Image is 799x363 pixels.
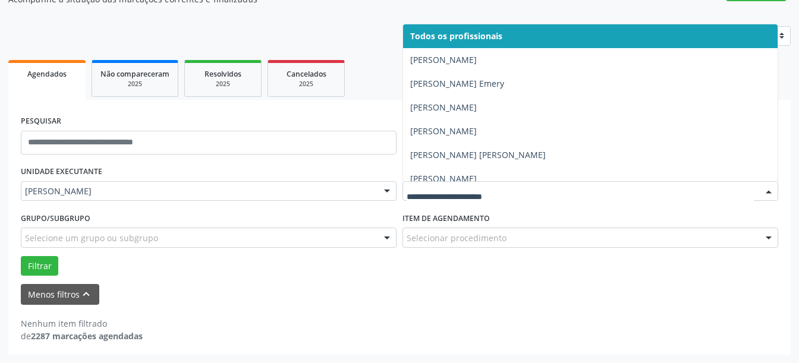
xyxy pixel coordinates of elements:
[100,69,169,79] span: Não compareceram
[21,209,90,228] label: Grupo/Subgrupo
[25,185,372,197] span: [PERSON_NAME]
[410,102,477,113] span: [PERSON_NAME]
[410,54,477,65] span: [PERSON_NAME]
[276,80,336,89] div: 2025
[80,288,93,301] i: keyboard_arrow_up
[27,69,67,79] span: Agendados
[21,317,143,330] div: Nenhum item filtrado
[287,69,326,79] span: Cancelados
[21,330,143,342] div: de
[410,125,477,137] span: [PERSON_NAME]
[21,163,102,181] label: UNIDADE EXECUTANTE
[410,78,504,89] span: [PERSON_NAME] Emery
[21,112,61,131] label: PESQUISAR
[407,232,507,244] span: Selecionar procedimento
[410,173,477,184] span: [PERSON_NAME]
[100,80,169,89] div: 2025
[410,149,546,160] span: [PERSON_NAME] [PERSON_NAME]
[402,209,490,228] label: Item de agendamento
[193,80,253,89] div: 2025
[31,330,143,342] strong: 2287 marcações agendadas
[205,69,241,79] span: Resolvidos
[25,232,158,244] span: Selecione um grupo ou subgrupo
[21,284,99,305] button: Menos filtroskeyboard_arrow_up
[21,256,58,276] button: Filtrar
[410,30,502,42] span: Todos os profissionais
